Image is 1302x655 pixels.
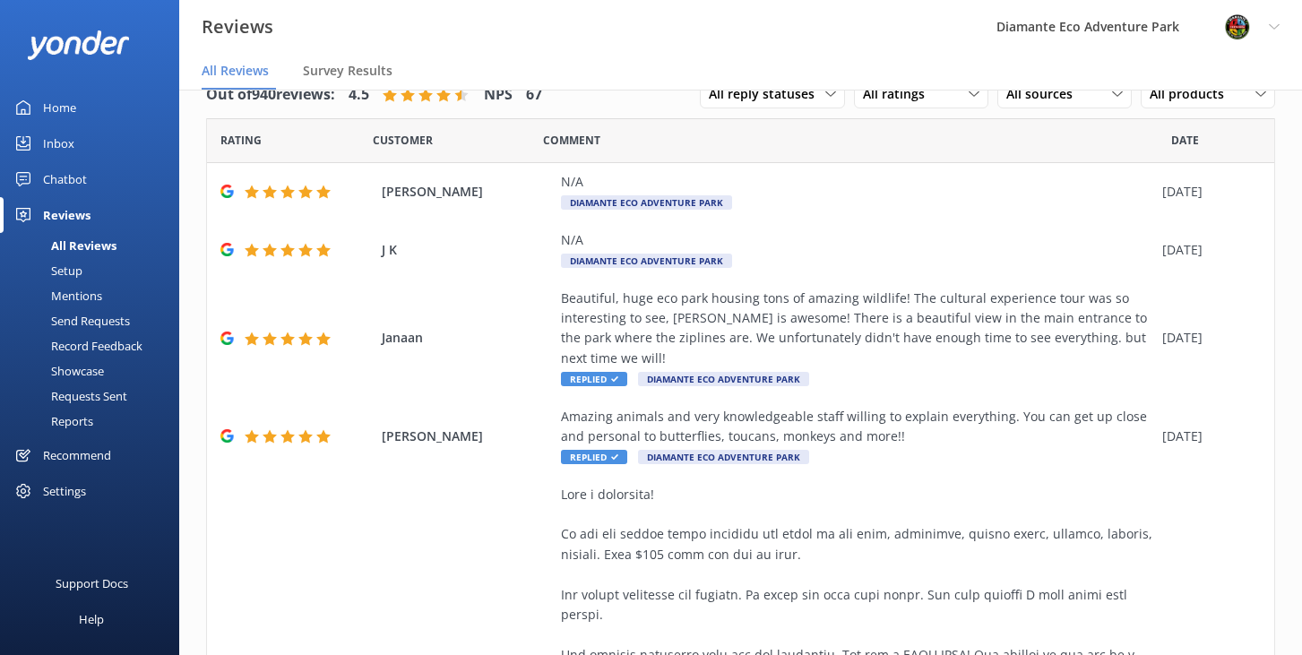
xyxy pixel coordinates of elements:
[11,358,104,384] div: Showcase
[373,132,433,149] span: Date
[11,283,179,308] a: Mentions
[1150,84,1235,104] span: All products
[638,450,809,464] span: Diamante Eco Adventure Park
[382,240,552,260] span: J K
[526,83,542,107] h4: 67
[11,308,179,333] a: Send Requests
[11,308,130,333] div: Send Requests
[561,372,627,386] span: Replied
[11,384,179,409] a: Requests Sent
[561,450,627,464] span: Replied
[11,233,116,258] div: All Reviews
[484,83,513,107] h4: NPS
[43,437,111,473] div: Recommend
[27,30,130,60] img: yonder-white-logo.png
[1162,328,1252,348] div: [DATE]
[43,125,74,161] div: Inbox
[79,601,104,637] div: Help
[11,258,179,283] a: Setup
[543,132,600,149] span: Question
[1162,182,1252,202] div: [DATE]
[11,258,82,283] div: Setup
[1162,427,1252,446] div: [DATE]
[382,427,552,446] span: [PERSON_NAME]
[561,230,1153,250] div: N/A
[202,62,269,80] span: All Reviews
[1224,13,1251,40] img: 831-1756915225.png
[43,473,86,509] div: Settings
[1171,132,1199,149] span: Date
[11,384,127,409] div: Requests Sent
[220,132,262,149] span: Date
[43,197,91,233] div: Reviews
[11,333,142,358] div: Record Feedback
[561,407,1153,447] div: Amazing animals and very knowledgeable staff willing to explain everything. You can get up close ...
[11,358,179,384] a: Showcase
[56,565,128,601] div: Support Docs
[561,254,732,268] span: Diamante Eco Adventure Park
[43,90,76,125] div: Home
[43,161,87,197] div: Chatbot
[638,372,809,386] span: Diamante Eco Adventure Park
[11,283,102,308] div: Mentions
[303,62,392,80] span: Survey Results
[11,233,179,258] a: All Reviews
[382,328,552,348] span: Janaan
[11,333,179,358] a: Record Feedback
[1006,84,1083,104] span: All sources
[382,182,552,202] span: [PERSON_NAME]
[1162,240,1252,260] div: [DATE]
[561,172,1153,192] div: N/A
[206,83,335,107] h4: Out of 940 reviews:
[561,289,1153,369] div: Beautiful, huge eco park housing tons of amazing wildlife! The cultural experience tour was so in...
[202,13,273,41] h3: Reviews
[709,84,825,104] span: All reply statuses
[11,409,93,434] div: Reports
[11,409,179,434] a: Reports
[863,84,936,104] span: All ratings
[349,83,369,107] h4: 4.5
[561,195,732,210] span: Diamante Eco Adventure Park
